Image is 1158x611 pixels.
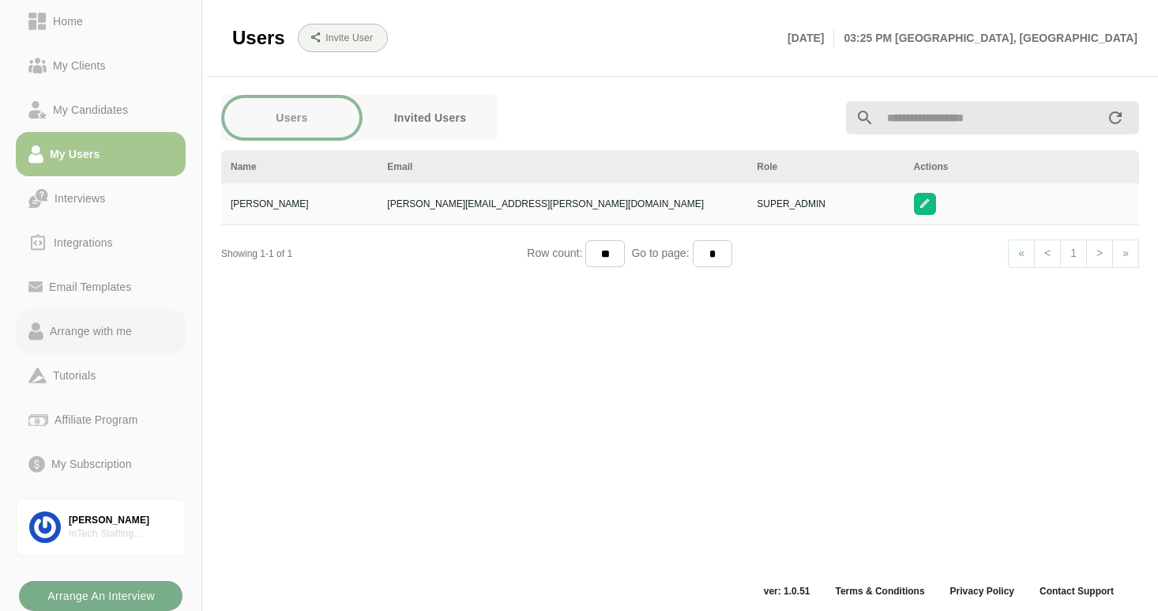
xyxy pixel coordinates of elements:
[231,197,368,211] div: [PERSON_NAME]
[47,581,155,611] b: Arrange An Interview
[232,26,285,50] span: Users
[16,499,186,556] a: [PERSON_NAME]InTech Staffing Solutions
[221,247,527,261] div: Showing 1-1 of 1
[45,454,138,473] div: My Subscription
[221,95,363,141] a: Users
[43,277,137,296] div: Email Templates
[757,160,894,174] div: Role
[325,32,373,43] b: Invite User
[47,56,112,75] div: My Clients
[363,98,498,138] button: Invited Users
[16,309,186,353] a: Arrange with me
[16,88,186,132] a: My Candidates
[48,189,111,208] div: Interviews
[16,265,186,309] a: Email Templates
[751,585,823,598] span: ver: 1.0.51
[16,176,186,221] a: Interviews
[48,410,144,429] div: Affiliate Program
[16,132,186,176] a: My Users
[16,442,186,486] a: My Subscription
[625,247,692,259] span: Go to page:
[1027,585,1126,598] a: Contact Support
[1106,108,1125,127] i: appended action
[16,398,186,442] a: Affiliate Program
[938,585,1027,598] a: Privacy Policy
[16,353,186,398] a: Tutorials
[231,160,368,174] div: Name
[47,233,119,252] div: Integrations
[47,100,134,119] div: My Candidates
[757,197,894,211] div: SUPER_ADMIN
[387,160,738,174] div: Email
[834,28,1137,47] p: 03:25 PM [GEOGRAPHIC_DATA], [GEOGRAPHIC_DATA]
[69,514,172,527] div: [PERSON_NAME]
[19,581,182,611] button: Arrange An Interview
[914,160,1130,174] div: Actions
[527,247,585,259] span: Row count:
[387,197,738,211] div: [PERSON_NAME][EMAIL_ADDRESS][PERSON_NAME][DOMAIN_NAME]
[16,43,186,88] a: My Clients
[69,527,172,541] div: InTech Staffing Solutions
[788,28,834,47] p: [DATE]
[47,12,89,31] div: Home
[16,221,186,265] a: Integrations
[47,366,102,385] div: Tutorials
[43,322,138,341] div: Arrange with me
[43,145,106,164] div: My Users
[298,24,388,52] button: Invite User
[822,585,937,598] a: Terms & Conditions
[224,98,359,138] button: Users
